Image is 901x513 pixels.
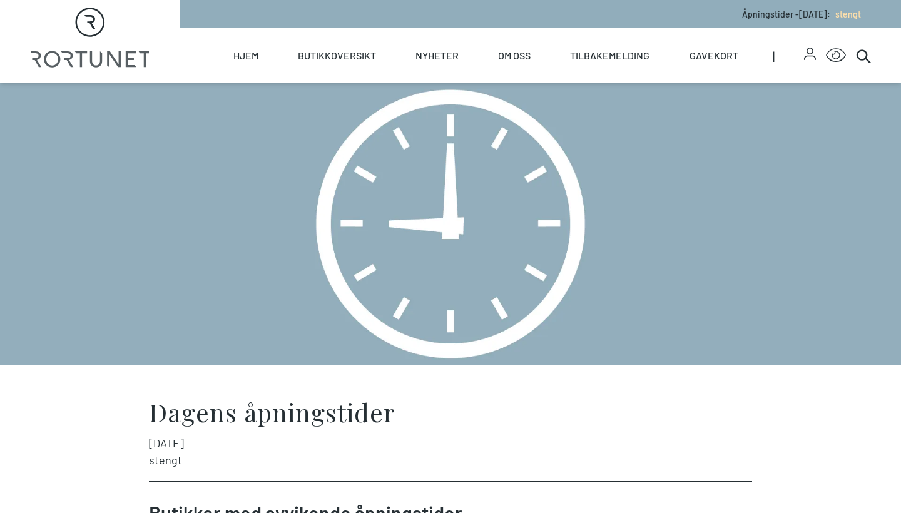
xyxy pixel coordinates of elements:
a: Tilbakemelding [570,28,649,83]
a: Nyheter [415,28,459,83]
span: stengt [835,9,861,19]
span: [DATE] [149,435,184,452]
a: Gavekort [690,28,738,83]
button: Open Accessibility Menu [826,46,846,66]
a: Butikkoversikt [298,28,376,83]
p: Åpningstider - [DATE] : [742,8,861,21]
span: stengt [149,453,182,467]
h2: Dagens åpningstider [149,400,752,425]
a: Om oss [498,28,531,83]
span: | [773,28,804,83]
a: Hjem [233,28,258,83]
a: stengt [830,9,861,19]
